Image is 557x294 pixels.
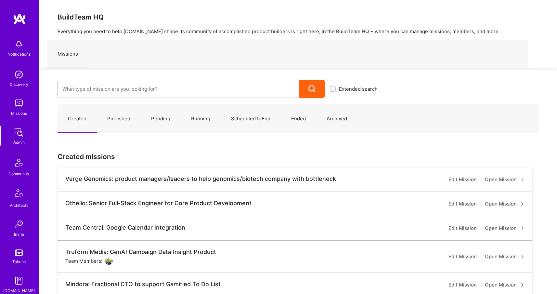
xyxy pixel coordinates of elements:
[105,257,113,265] img: User Avatar
[58,13,539,21] h3: BuildTeam HQ
[65,281,221,288] div: Mindora: Fractional CTO to support Gamified To Do List
[181,105,221,133] a: Running
[15,249,23,256] img: tokens
[521,283,525,287] i: icon ArrowRight
[8,170,29,177] div: Community
[521,255,525,259] i: icon ArrowRight
[12,126,25,139] img: admin teamwork
[221,105,281,133] a: ScheduledToEnd
[485,253,525,261] a: Open Mission
[12,38,25,51] img: bell
[10,81,28,88] div: Discovery
[521,226,525,230] i: icon ArrowRight
[485,224,525,232] a: Open Mission
[448,224,477,232] a: Edit Mission
[14,231,24,238] div: Invite
[485,200,525,208] a: Open Mission
[3,287,35,294] div: [DOMAIN_NAME]
[58,153,539,161] h3: Created missions
[65,224,185,231] div: Team Central: Google Calendar Integration
[308,85,316,93] i: icon Search
[448,281,477,289] a: Edit Mission
[448,176,477,183] a: Edit Mission
[448,200,477,208] a: Edit Mission
[13,13,26,25] img: logo
[521,202,525,206] i: icon ArrowRight
[339,86,378,92] span: Extended search
[448,253,477,261] a: Edit Mission
[11,186,27,202] img: Architects
[141,105,181,133] a: Pending
[65,175,336,182] div: Verge Genomics: product managers/leaders to help genomics/biotech company with bottleneck
[62,81,294,97] input: What type of mission are you looking for?
[485,281,525,289] a: Open Mission
[485,176,525,183] a: Open Mission
[281,105,316,133] a: Ended
[65,200,252,207] div: Othello: Senior Full-Stack Engineer for Core Product Development
[12,97,25,110] img: teamwork
[65,248,216,256] div: Truform Media: GenAI Campaign Data Insight Product
[47,40,88,68] a: Missions
[65,257,113,265] div: Team Members:
[12,68,25,81] img: discovery
[58,105,97,133] a: Created
[58,28,539,35] p: Everything you need to help [DOMAIN_NAME] shape its community of accomplished product builders is...
[10,202,28,209] div: Architects
[13,139,25,146] div: Admin
[11,155,27,170] img: Community
[11,110,27,117] div: Missions
[12,258,26,265] div: Tokens
[7,51,31,58] div: Notifications
[316,105,357,133] a: Archived
[97,105,141,133] a: Published
[12,274,25,287] img: guide book
[12,218,25,231] img: Invite
[521,178,525,181] i: icon ArrowRight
